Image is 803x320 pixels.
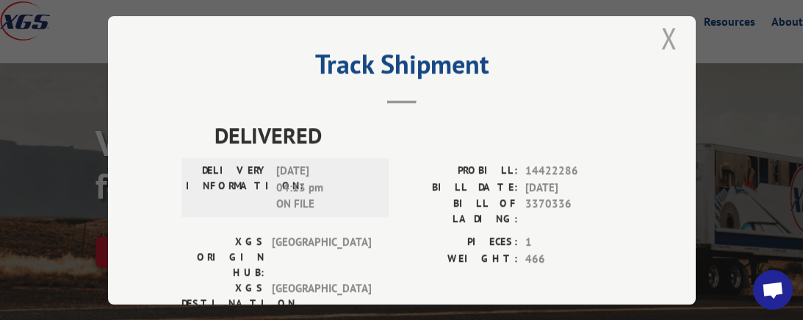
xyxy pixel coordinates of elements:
[402,196,518,227] label: BILL OF LADING:
[525,196,622,227] span: 3370336
[402,250,518,267] label: WEIGHT:
[276,163,375,213] span: [DATE] 04:13 pm ON FILE
[215,118,622,152] span: DELIVERED
[525,234,622,251] span: 1
[525,250,622,267] span: 466
[402,163,518,179] label: PROBILL:
[181,234,264,280] label: XGS ORIGIN HUB:
[402,234,518,251] label: PIECES:
[186,163,269,213] label: DELIVERY INFORMATION:
[525,179,622,196] span: [DATE]
[525,163,622,179] span: 14422286
[272,234,371,280] span: [GEOGRAPHIC_DATA]
[402,179,518,196] label: BILL DATE:
[181,54,622,82] h2: Track Shipment
[661,18,677,57] button: Close modal
[753,270,793,310] div: Open chat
